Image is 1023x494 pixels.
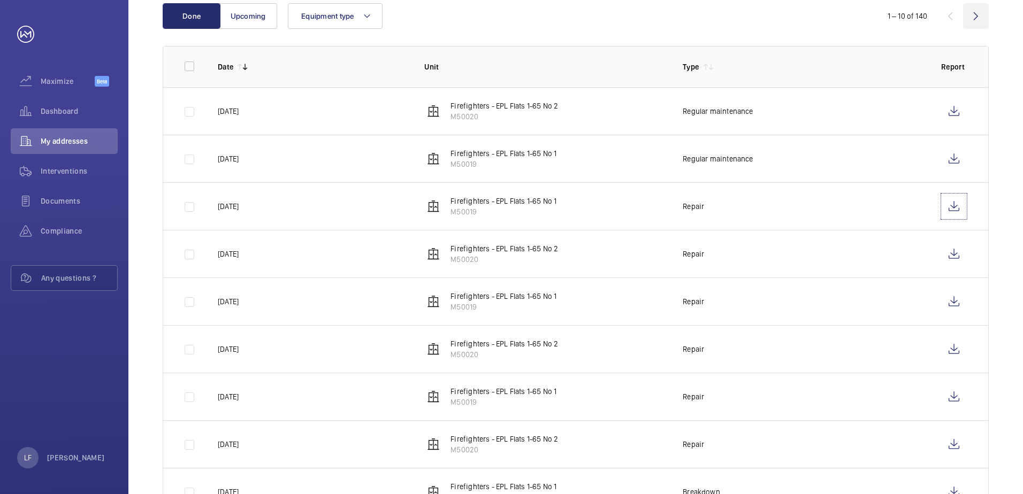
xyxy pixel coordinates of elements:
img: elevator.svg [427,438,440,451]
p: Unit [424,61,666,72]
p: M50019 [451,397,556,407]
span: Beta [95,76,109,87]
p: Regular maintenance [683,153,753,164]
img: elevator.svg [427,343,440,356]
p: Date [218,61,233,72]
span: Documents [41,196,118,206]
button: Equipment type [288,3,383,29]
p: M50020 [451,444,558,455]
p: Repair [683,391,704,402]
span: Any questions ? [41,273,117,283]
p: [DATE] [218,439,239,450]
p: Firefighters - EPL Flats 1-65 No 1 [451,481,556,492]
p: Firefighters - EPL Flats 1-65 No 1 [451,291,556,302]
p: [DATE] [218,344,239,354]
p: M50019 [451,206,556,217]
p: LF [24,452,32,463]
span: Interventions [41,166,118,176]
img: elevator.svg [427,248,440,260]
div: 1 – 10 of 140 [888,11,927,21]
span: Compliance [41,226,118,236]
p: Firefighters - EPL Flats 1-65 No 2 [451,434,558,444]
p: M50019 [451,159,556,169]
p: M50020 [451,111,558,122]
p: M50019 [451,302,556,312]
p: Firefighters - EPL Flats 1-65 No 1 [451,196,556,206]
p: [DATE] [218,249,239,259]
button: Done [163,3,220,29]
span: Dashboard [41,106,118,117]
button: Upcoming [219,3,277,29]
p: Firefighters - EPL Flats 1-65 No 1 [451,148,556,159]
p: Repair [683,439,704,450]
p: [DATE] [218,391,239,402]
p: Report [941,61,967,72]
p: [DATE] [218,153,239,164]
p: [PERSON_NAME] [47,452,105,463]
p: Firefighters - EPL Flats 1-65 No 2 [451,338,558,349]
p: Firefighters - EPL Flats 1-65 No 1 [451,386,556,397]
span: My addresses [41,136,118,146]
img: elevator.svg [427,105,440,118]
span: Maximize [41,76,95,87]
span: Equipment type [301,12,354,20]
p: Regular maintenance [683,106,753,117]
p: Repair [683,249,704,259]
img: elevator.svg [427,152,440,165]
p: [DATE] [218,296,239,307]
img: elevator.svg [427,200,440,213]
p: Repair [683,344,704,354]
p: Type [683,61,699,72]
p: Repair [683,201,704,212]
p: [DATE] [218,201,239,212]
p: M50020 [451,349,558,360]
p: [DATE] [218,106,239,117]
p: Firefighters - EPL Flats 1-65 No 2 [451,243,558,254]
img: elevator.svg [427,390,440,403]
p: Repair [683,296,704,307]
p: Firefighters - EPL Flats 1-65 No 2 [451,101,558,111]
p: M50020 [451,254,558,265]
img: elevator.svg [427,295,440,308]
